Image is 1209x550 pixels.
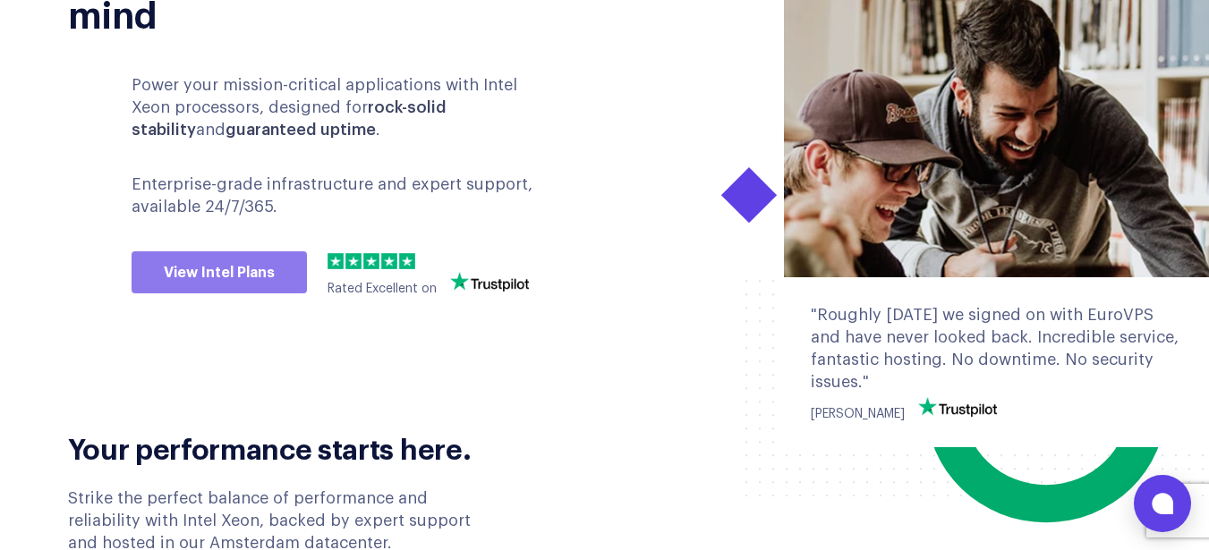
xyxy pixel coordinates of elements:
button: Open chat window [1134,475,1191,532]
b: rock-solid stability [132,99,447,138]
div: "Roughly [DATE] we signed on with EuroVPS and have never looked back. Incredible service, fantast... [811,304,1183,394]
img: 2 [345,253,362,269]
p: Enterprise-grade infrastructure and expert support, available 24/7/365. [132,173,556,218]
p: Power your mission-critical applications with Intel Xeon processors, designed for and . [132,74,556,142]
b: guaranteed uptime [226,122,376,138]
img: 4 [381,253,397,269]
img: 3 [363,253,379,269]
img: 1 [328,253,344,269]
img: 5 [399,253,415,269]
span: [PERSON_NAME] [811,408,905,420]
h2: Your performance starts here. [68,429,500,465]
span: Rated Excellent on [328,283,437,295]
a: View Intel Plans [132,251,307,294]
